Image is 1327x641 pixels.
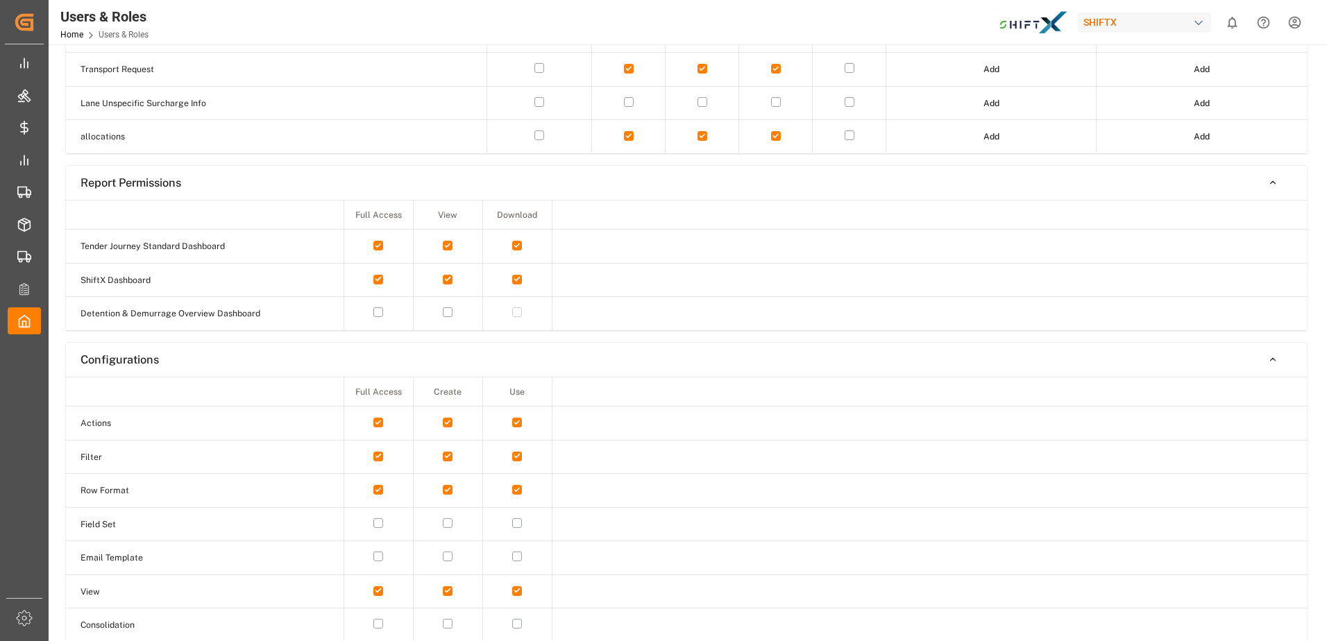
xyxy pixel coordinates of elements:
[66,200,1307,330] div: Report Permissions
[974,92,1009,114] button: Add
[974,126,1009,148] button: Add
[482,377,552,407] th: Use
[66,348,1307,372] button: Configurations
[66,407,344,441] td: Actions
[60,6,149,27] div: Users & Roles
[1184,58,1219,80] button: Add
[1248,7,1279,38] button: Help Center
[413,200,482,230] th: View
[999,10,1068,35] img: Bildschirmfoto%202024-11-13%20um%2009.31.44.png_1731487080.png
[66,440,344,474] td: Filter
[482,200,552,230] th: Download
[66,297,344,330] td: Detention & Demurrage Overview Dashboard
[81,97,323,110] p: Lane Unspecific Surcharge Info
[1078,9,1217,35] button: SHIFTX
[66,541,344,575] td: Email Template
[66,474,344,508] td: Row Format
[974,58,1009,80] button: Add
[1184,92,1219,114] button: Add
[66,230,344,264] td: Tender Journey Standard Dashboard
[1217,7,1248,38] button: show 0 new notifications
[81,130,323,143] p: allocations
[344,200,413,230] th: Full Access
[1078,12,1211,33] div: SHIFTX
[66,171,1307,195] button: Report Permissions
[66,507,344,541] td: Field Set
[81,63,323,76] p: Transport Request
[344,377,413,407] th: Full Access
[66,263,344,297] td: ShiftX Dashboard
[60,30,83,40] a: Home
[66,574,344,608] td: View
[413,377,482,407] th: Create
[1184,126,1219,148] button: Add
